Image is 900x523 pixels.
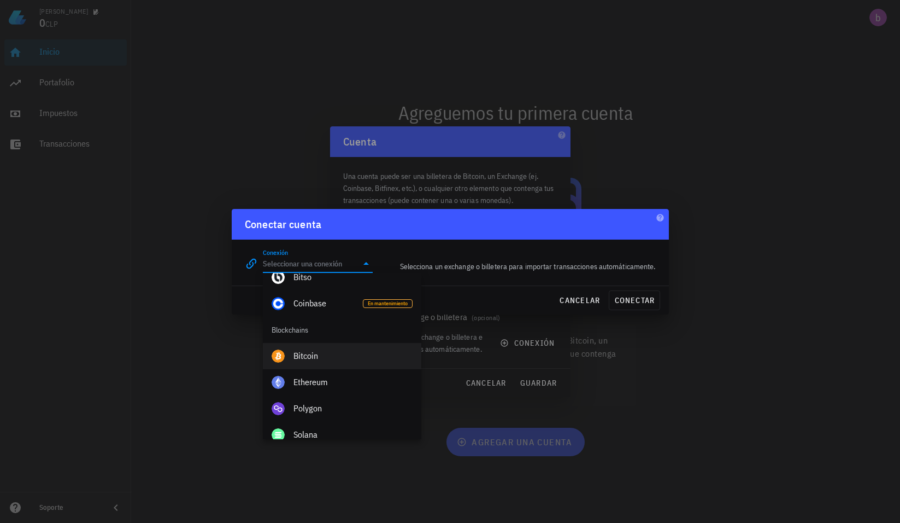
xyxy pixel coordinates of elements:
div: Solana [293,429,413,440]
span: En mantenimiento [368,300,408,307]
span: cancelar [559,295,600,305]
label: Conexión [263,248,288,257]
span: conectar [614,295,655,305]
div: Conectar cuenta [245,216,322,233]
button: conectar [609,290,660,310]
input: Seleccionar una conexión [263,255,358,272]
div: Bitso [293,272,413,282]
button: cancelar [555,290,604,310]
div: Selecciona un exchange o billetera para importar transacciones automáticamente. [379,254,662,279]
div: Blockchains [263,317,421,343]
div: Ethereum [293,377,413,387]
div: Bitcoin [293,351,413,361]
div: Coinbase [293,298,354,309]
div: Polygon [293,403,413,414]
